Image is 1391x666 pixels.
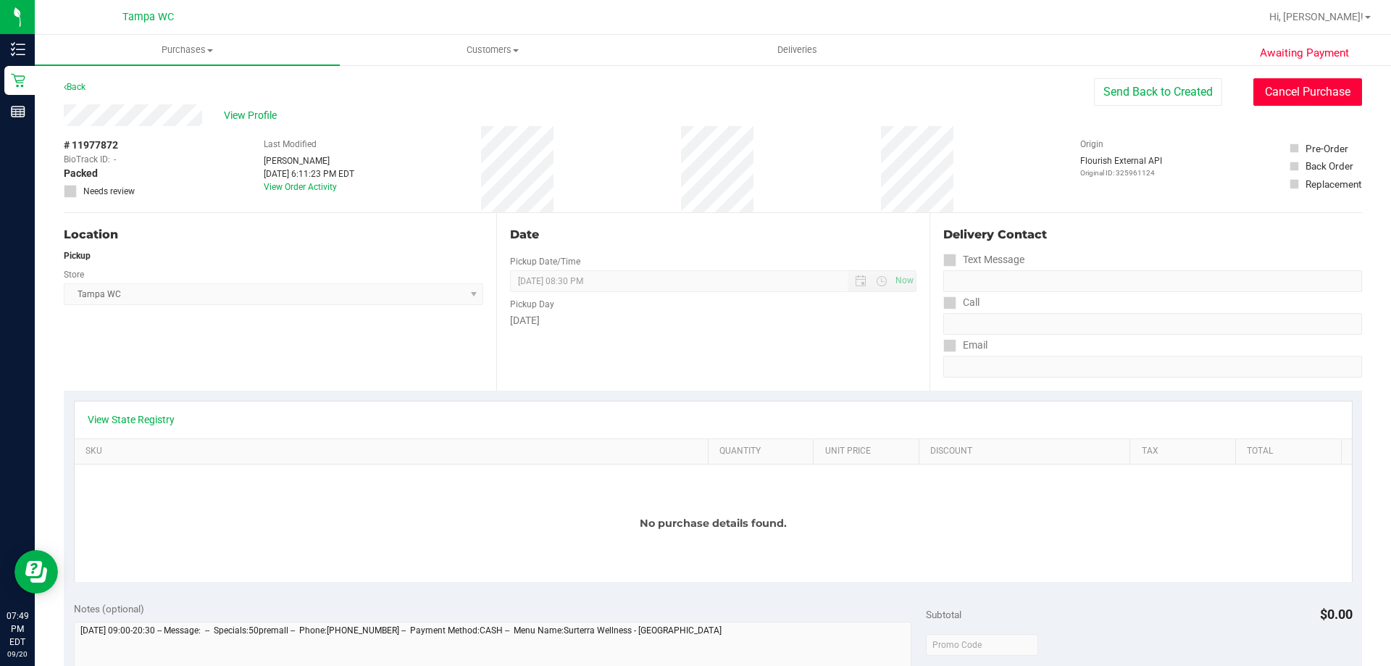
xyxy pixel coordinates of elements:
input: Format: (999) 999-9999 [943,313,1362,335]
label: Pickup Date/Time [510,255,580,268]
label: Email [943,335,987,356]
span: Deliveries [758,43,837,57]
a: Deliveries [645,35,950,65]
label: Pickup Day [510,298,554,311]
a: Back [64,82,85,92]
span: $0.00 [1320,607,1353,622]
iframe: Resource center [14,550,58,594]
div: Date [510,226,916,243]
input: Format: (999) 999-9999 [943,270,1362,292]
label: Last Modified [264,138,317,151]
input: Promo Code [926,634,1038,656]
a: SKU [85,446,702,457]
label: Text Message [943,249,1024,270]
span: Notes (optional) [74,603,144,615]
inline-svg: Reports [11,104,25,119]
a: Discount [930,446,1124,457]
div: Delivery Contact [943,226,1362,243]
a: View Order Activity [264,182,337,192]
div: No purchase details found. [75,465,1352,582]
a: Tax [1142,446,1230,457]
a: View State Registry [88,412,175,427]
span: Purchases [35,43,340,57]
a: Quantity [719,446,808,457]
div: Flourish External API [1080,154,1162,178]
a: Unit Price [825,446,914,457]
a: Purchases [35,35,340,65]
div: [DATE] 6:11:23 PM EDT [264,167,354,180]
p: 07:49 PM EDT [7,609,28,649]
inline-svg: Retail [11,73,25,88]
label: Call [943,292,979,313]
span: Hi, [PERSON_NAME]! [1269,11,1363,22]
span: View Profile [224,108,282,123]
span: Customers [341,43,644,57]
span: Awaiting Payment [1260,45,1349,62]
div: Replacement [1306,177,1361,191]
div: Location [64,226,483,243]
label: Origin [1080,138,1103,151]
label: Store [64,268,84,281]
span: Tampa WC [122,11,174,23]
button: Send Back to Created [1094,78,1222,106]
p: 09/20 [7,649,28,659]
span: Needs review [83,185,135,198]
strong: Pickup [64,251,91,261]
p: Original ID: 325961124 [1080,167,1162,178]
span: Subtotal [926,609,961,620]
span: Packed [64,166,98,181]
span: # 11977872 [64,138,118,153]
button: Cancel Purchase [1253,78,1362,106]
a: Customers [340,35,645,65]
div: [PERSON_NAME] [264,154,354,167]
span: - [114,153,116,166]
div: [DATE] [510,313,916,328]
inline-svg: Inventory [11,42,25,57]
span: BioTrack ID: [64,153,110,166]
div: Pre-Order [1306,141,1348,156]
div: Back Order [1306,159,1353,173]
a: Total [1247,446,1335,457]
